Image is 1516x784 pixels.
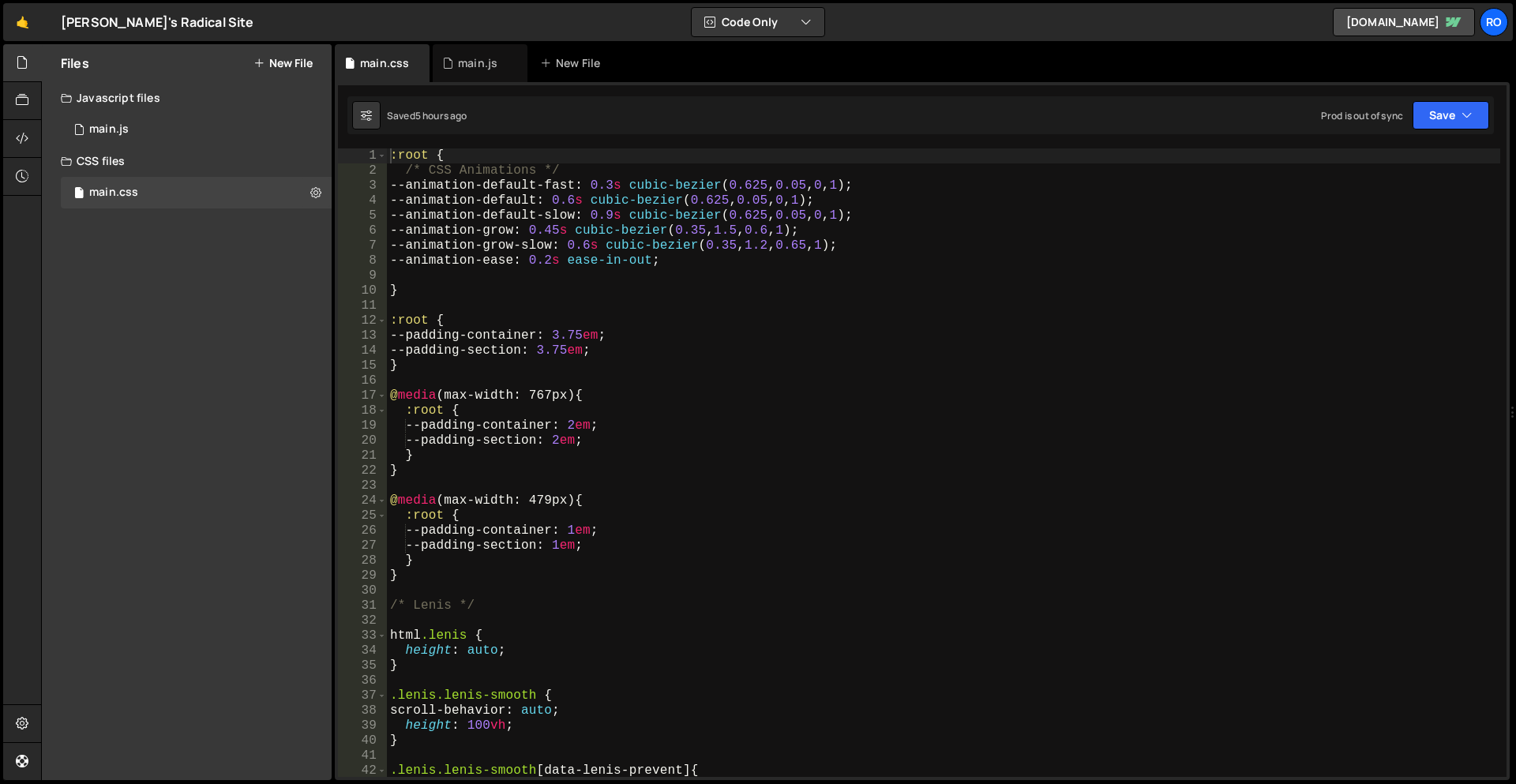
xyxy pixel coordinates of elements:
[338,508,387,523] div: 25
[61,13,253,32] div: [PERSON_NAME]'s Radical Site
[338,583,387,598] div: 30
[338,208,387,223] div: 5
[415,109,467,122] div: 5 hours ago
[338,343,387,358] div: 14
[3,3,42,41] a: 🤙
[540,55,606,71] div: New File
[338,253,387,268] div: 8
[338,523,387,538] div: 26
[338,478,387,493] div: 23
[360,55,409,71] div: main.css
[338,688,387,703] div: 37
[458,55,497,71] div: main.js
[89,186,138,200] div: main.css
[338,463,387,478] div: 22
[338,358,387,373] div: 15
[338,163,387,178] div: 2
[338,448,387,463] div: 21
[338,643,387,658] div: 34
[338,613,387,628] div: 32
[338,733,387,748] div: 40
[338,553,387,568] div: 28
[1333,8,1475,36] a: [DOMAIN_NAME]
[338,673,387,688] div: 36
[338,628,387,643] div: 33
[61,114,332,145] div: 16726/45737.js
[1480,8,1508,36] a: Ro
[338,223,387,238] div: 6
[387,109,467,122] div: Saved
[338,313,387,328] div: 12
[338,763,387,778] div: 42
[338,373,387,388] div: 16
[89,122,129,137] div: main.js
[338,193,387,208] div: 4
[338,703,387,718] div: 38
[338,493,387,508] div: 24
[1321,109,1403,122] div: Prod is out of sync
[42,82,332,114] div: Javascript files
[338,328,387,343] div: 13
[338,748,387,763] div: 41
[338,298,387,313] div: 11
[338,388,387,403] div: 17
[42,145,332,177] div: CSS files
[338,178,387,193] div: 3
[338,403,387,418] div: 18
[338,283,387,298] div: 10
[338,598,387,613] div: 31
[338,538,387,553] div: 27
[1413,101,1489,129] button: Save
[338,268,387,283] div: 9
[338,148,387,163] div: 1
[338,418,387,433] div: 19
[338,568,387,583] div: 29
[61,54,89,72] h2: Files
[338,433,387,448] div: 20
[253,57,313,69] button: New File
[338,718,387,733] div: 39
[338,658,387,673] div: 35
[338,238,387,253] div: 7
[692,8,824,36] button: Code Only
[61,177,332,208] div: 16726/45739.css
